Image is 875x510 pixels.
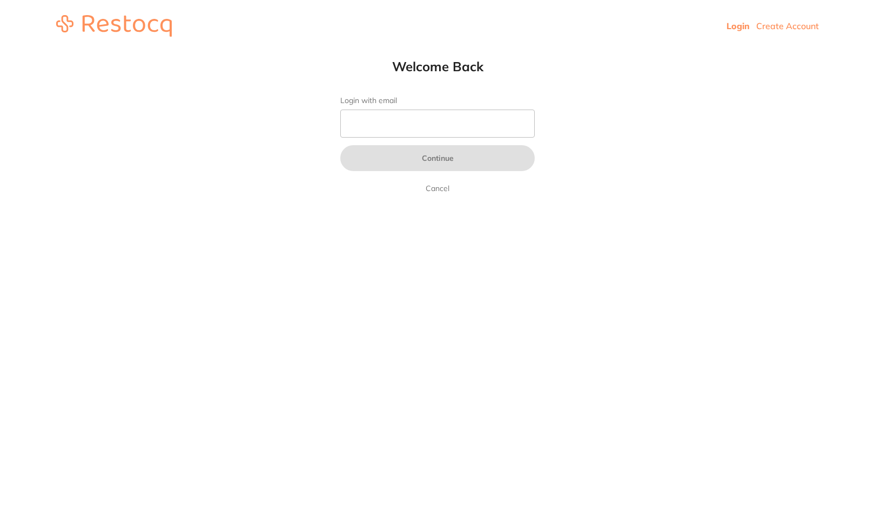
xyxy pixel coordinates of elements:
[340,96,535,105] label: Login with email
[726,21,750,31] a: Login
[319,58,556,74] h1: Welcome Back
[56,15,172,37] img: restocq_logo.svg
[756,21,819,31] a: Create Account
[340,145,535,171] button: Continue
[423,182,452,195] a: Cancel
